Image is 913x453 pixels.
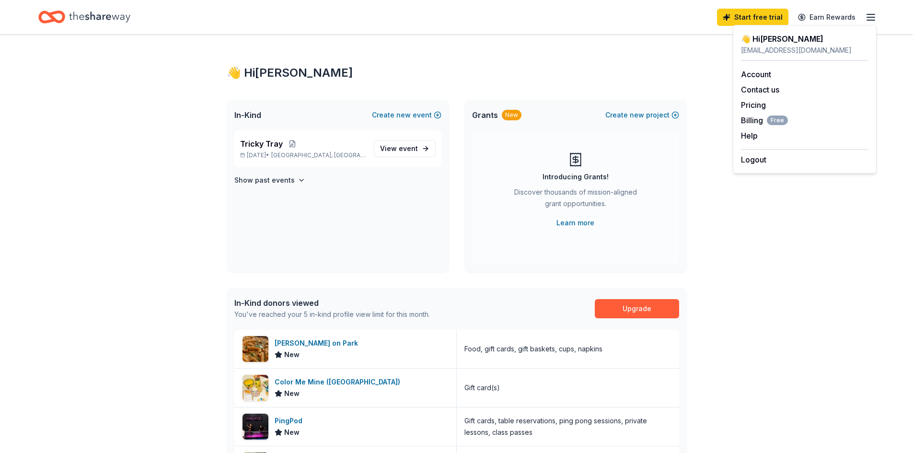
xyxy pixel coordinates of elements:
span: Tricky Tray [240,138,283,150]
a: Start free trial [717,9,788,26]
button: Contact us [741,84,779,95]
span: Grants [472,109,498,121]
div: Gift cards, table reservations, ping pong sessions, private lessons, class passes [464,415,671,438]
span: new [396,109,411,121]
a: View event [374,140,436,157]
span: View [380,143,418,154]
button: Help [741,130,758,141]
div: 👋 Hi [PERSON_NAME] [227,65,687,81]
div: Discover thousands of mission-aligned grant opportunities. [510,186,641,213]
div: Gift card(s) [464,382,500,394]
div: In-Kind donors viewed [234,297,430,309]
a: Home [38,6,130,28]
button: Logout [741,154,766,165]
div: PingPod [275,415,306,427]
span: New [284,349,300,360]
a: Account [741,70,771,79]
div: [EMAIL_ADDRESS][DOMAIN_NAME] [741,45,868,56]
h4: Show past events [234,174,295,186]
span: In-Kind [234,109,261,121]
div: Color Me Mine ([GEOGRAPHIC_DATA]) [275,376,404,388]
span: New [284,427,300,438]
div: [PERSON_NAME] on Park [275,337,362,349]
a: Pricing [741,100,766,110]
div: Food, gift cards, gift baskets, cups, napkins [464,343,602,355]
span: [GEOGRAPHIC_DATA], [GEOGRAPHIC_DATA] [271,151,366,159]
a: Learn more [556,217,594,229]
a: Upgrade [595,299,679,318]
div: You've reached your 5 in-kind profile view limit for this month. [234,309,430,320]
img: Image for PingPod [243,414,268,440]
p: [DATE] • [240,151,366,159]
img: Image for Matera’s on Park [243,336,268,362]
span: New [284,388,300,399]
div: 👋 Hi [PERSON_NAME] [741,33,868,45]
span: new [630,109,644,121]
button: Show past events [234,174,305,186]
div: Introducing Grants! [543,171,609,183]
img: Image for Color Me Mine (Ridgewood) [243,375,268,401]
button: Createnewproject [605,109,679,121]
a: Earn Rewards [792,9,861,26]
button: BillingFree [741,115,788,126]
button: Createnewevent [372,109,441,121]
div: New [502,110,521,120]
span: event [399,144,418,152]
span: Free [767,116,788,125]
span: Billing [741,115,788,126]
